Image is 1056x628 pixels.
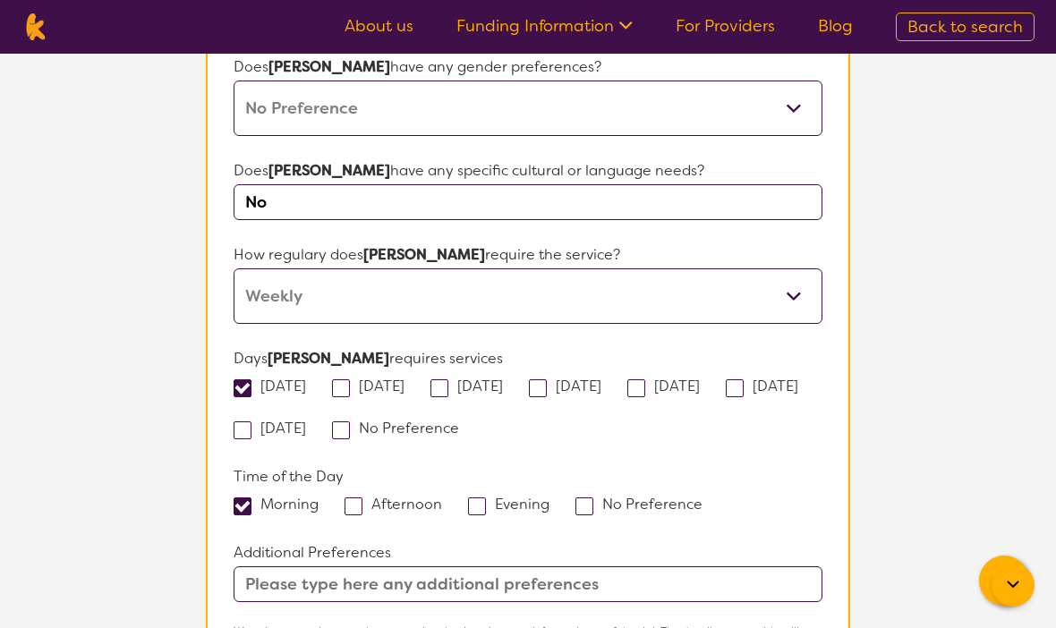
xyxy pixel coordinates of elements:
a: Blog [818,15,853,37]
label: [DATE] [234,419,318,437]
label: [DATE] [234,377,318,395]
label: Afternoon [345,495,454,513]
label: [DATE] [332,377,416,395]
label: [DATE] [627,377,711,395]
img: Karista logo [21,13,49,40]
input: Type here [234,184,822,220]
p: Does have any specific cultural or language needs? [234,157,822,184]
label: No Preference [332,419,471,437]
strong: [PERSON_NAME] [268,161,390,180]
label: [DATE] [726,377,810,395]
strong: [PERSON_NAME] [268,57,390,76]
p: Additional Preferences [234,539,822,566]
p: Time of the Day [234,463,822,490]
label: [DATE] [430,377,515,395]
input: Please type here any additional preferences [234,566,822,602]
a: About us [345,15,413,37]
label: Morning [234,495,330,513]
label: Evening [468,495,561,513]
p: How regulary does require the service? [234,242,822,268]
a: Funding Information [456,15,633,37]
a: Back to search [896,13,1035,41]
button: Channel Menu [979,556,1029,606]
span: Back to search [907,16,1023,38]
p: Does have any gender preferences? [234,54,822,81]
p: Days requires services [234,345,822,372]
strong: [PERSON_NAME] [363,245,485,264]
a: For Providers [676,15,775,37]
label: No Preference [575,495,714,513]
strong: [PERSON_NAME] [268,349,389,368]
label: [DATE] [529,377,613,395]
